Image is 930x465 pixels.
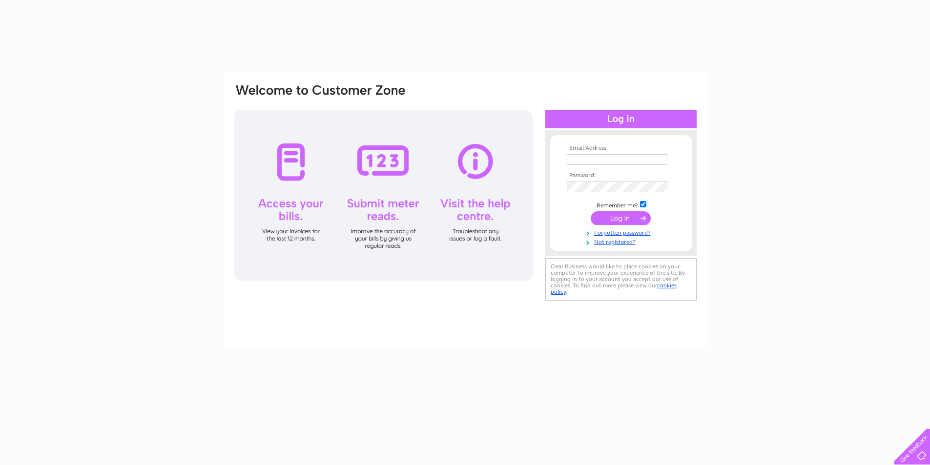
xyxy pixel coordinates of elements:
[564,200,678,209] td: Remember me?
[564,145,678,152] th: Email Address:
[567,237,678,246] a: Not registered?
[545,258,697,301] div: Clear Business would like to place cookies on your computer to improve your experience of the sit...
[567,227,678,237] a: Forgotten password?
[551,282,677,295] a: cookies policy
[564,172,678,179] th: Password:
[591,211,651,225] input: Submit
